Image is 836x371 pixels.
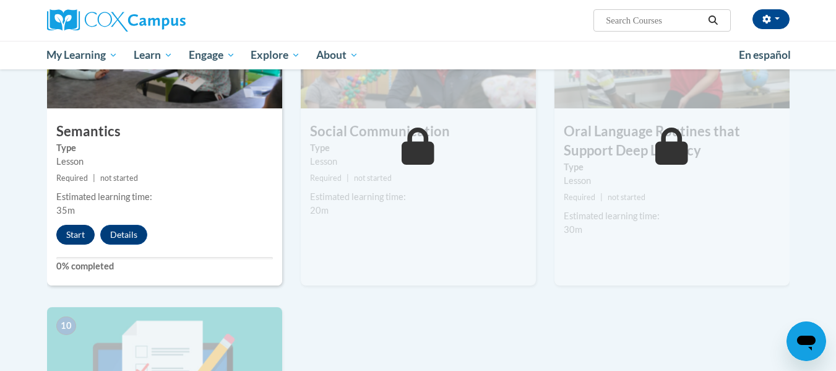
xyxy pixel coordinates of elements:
span: 20m [310,205,329,216]
div: Lesson [56,155,273,168]
span: En español [739,48,791,61]
label: 0% completed [56,260,273,273]
span: not started [354,173,392,183]
span: 35m [56,205,75,216]
input: Search Courses [605,13,704,28]
span: 10 [56,316,76,335]
button: Details [100,225,147,245]
a: My Learning [39,41,126,69]
label: Type [310,141,527,155]
button: Account Settings [752,9,790,29]
a: En español [731,42,799,68]
div: Lesson [310,155,527,168]
span: Required [564,193,595,202]
div: Main menu [28,41,808,69]
h3: Semantics [47,122,282,141]
span: Engage [189,48,235,63]
span: Required [56,173,88,183]
div: Estimated learning time: [56,190,273,204]
span: | [600,193,603,202]
span: Explore [251,48,300,63]
div: Estimated learning time: [310,190,527,204]
a: Engage [181,41,243,69]
span: not started [100,173,138,183]
h3: Oral Language Routines that Support Deep Literacy [554,122,790,160]
h3: Social Communication [301,122,536,141]
label: Type [564,160,780,174]
span: Learn [134,48,173,63]
span: not started [608,193,645,202]
label: Type [56,141,273,155]
button: Start [56,225,95,245]
button: Search [704,13,722,28]
div: Lesson [564,174,780,188]
span: 30m [564,224,582,235]
a: About [308,41,366,69]
span: | [93,173,95,183]
span: Required [310,173,342,183]
a: Cox Campus [47,9,282,32]
div: Estimated learning time: [564,209,780,223]
img: Cox Campus [47,9,186,32]
span: | [347,173,349,183]
span: About [316,48,358,63]
a: Explore [243,41,308,69]
iframe: Button to launch messaging window [786,321,826,361]
a: Learn [126,41,181,69]
span: My Learning [46,48,118,63]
